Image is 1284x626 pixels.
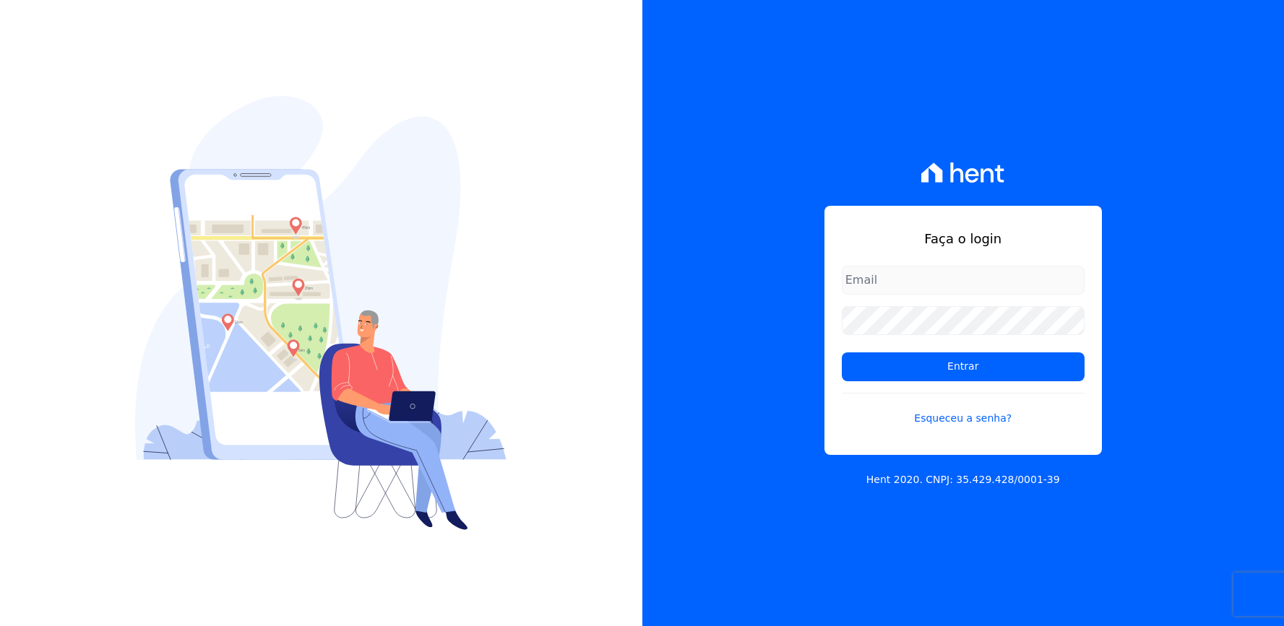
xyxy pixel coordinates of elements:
p: Hent 2020. CNPJ: 35.429.428/0001-39 [866,472,1060,487]
h1: Faça o login [842,229,1085,248]
input: Entrar [842,352,1085,381]
input: Email [842,266,1085,295]
img: Login [135,96,507,530]
a: Esqueceu a senha? [842,393,1085,426]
